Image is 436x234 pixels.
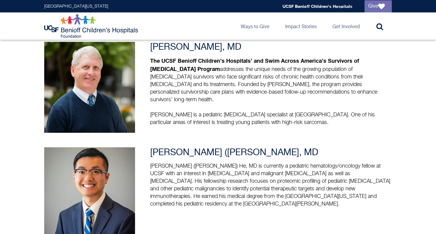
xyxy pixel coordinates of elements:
img: Goldsby [44,42,135,133]
h3: [PERSON_NAME] ([PERSON_NAME], MD [150,147,392,158]
p: [PERSON_NAME] ([PERSON_NAME]) He, MD is currently a pediatric hematology/oncology fellow at UCSF ... [150,162,392,208]
a: Give [365,0,392,12]
strong: The UCSF Benioff Children’s Hospitals’ and Swim Across America’s Survivors of [MEDICAL_DATA] Program [150,57,359,72]
h3: [PERSON_NAME], MD [150,42,392,53]
img: Logo for UCSF Benioff Children's Hospitals Foundation [44,14,140,38]
a: [GEOGRAPHIC_DATA][US_STATE] [44,4,108,8]
a: Get Involved [328,12,365,40]
a: UCSF Benioff Children's Hospitals [282,4,352,9]
p: [PERSON_NAME] is a pediatric [MEDICAL_DATA] specialist at [GEOGRAPHIC_DATA]. One of his particula... [150,111,392,126]
a: Impact Stories [280,12,322,40]
p: addresses the unique needs of the growing population of [MEDICAL_DATA] survivors who face signifi... [150,57,392,104]
a: Ways to Give [236,12,274,40]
